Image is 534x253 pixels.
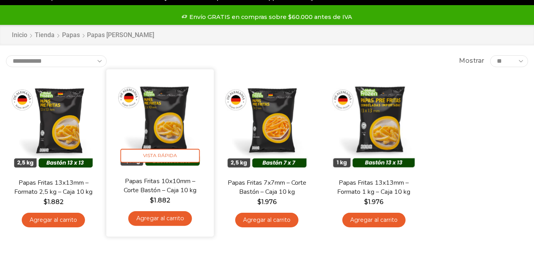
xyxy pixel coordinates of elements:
[235,213,298,227] a: Agregar al carrito: “Papas Fritas 7x7mm - Corte Bastón - Caja 10 kg”
[150,197,154,204] span: $
[62,31,80,40] a: Papas
[257,198,277,206] bdi: 1.976
[43,198,47,206] span: $
[257,198,261,206] span: $
[34,31,55,40] a: Tienda
[364,198,383,206] bdi: 1.976
[459,56,484,66] span: Mostrar
[128,211,192,226] a: Agregar al carrito: “Papas Fritas 10x10mm - Corte Bastón - Caja 10 kg”
[117,176,203,195] a: Papas Fritas 10x10mm – Corte Bastón – Caja 10 kg
[364,198,368,206] span: $
[11,178,96,197] a: Papas Fritas 13x13mm – Formato 2,5 kg – Caja 10 kg
[11,31,154,40] nav: Breadcrumb
[43,198,64,206] bdi: 1.882
[121,149,200,163] span: Vista Rápida
[342,213,406,227] a: Agregar al carrito: “Papas Fritas 13x13mm - Formato 1 kg - Caja 10 kg”
[331,178,417,197] a: Papas Fritas 13x13mm – Formato 1 kg – Caja 10 kg
[11,31,28,40] a: Inicio
[6,55,107,67] select: Pedido de la tienda
[87,31,154,39] h1: Papas [PERSON_NAME]
[224,178,309,197] a: Papas Fritas 7x7mm – Corte Bastón – Caja 10 kg
[150,197,170,204] bdi: 1.882
[22,213,85,227] a: Agregar al carrito: “Papas Fritas 13x13mm - Formato 2,5 kg - Caja 10 kg”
